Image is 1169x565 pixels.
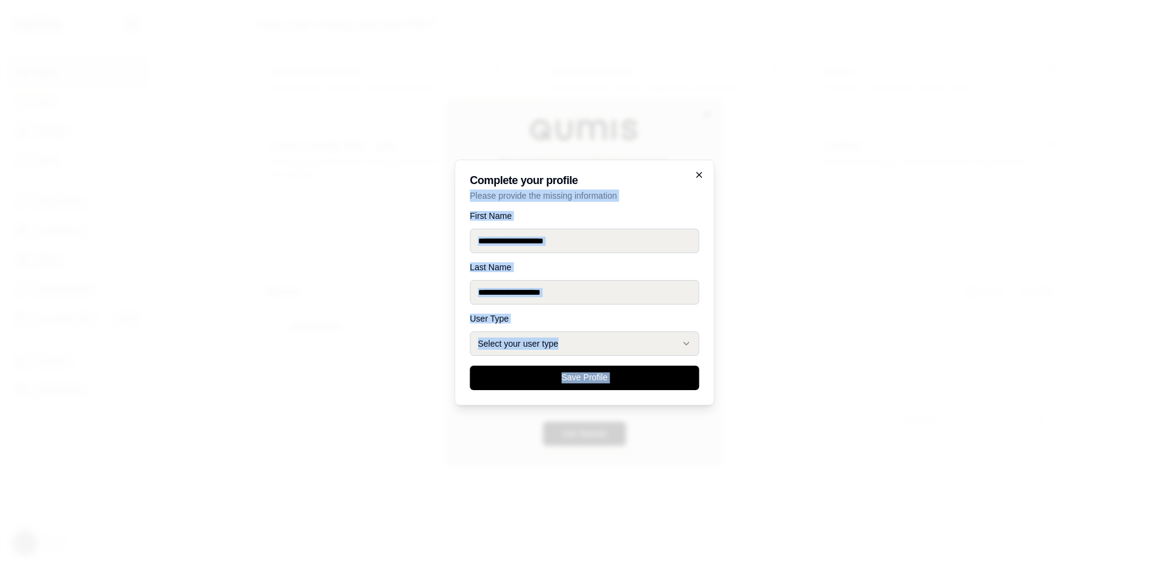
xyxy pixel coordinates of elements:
label: First Name [470,212,699,220]
p: Please provide the missing information [470,190,699,202]
button: Save Profile [470,366,699,390]
label: User Type [470,314,699,323]
h2: Complete your profile [470,175,699,186]
label: Last Name [470,263,699,271]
